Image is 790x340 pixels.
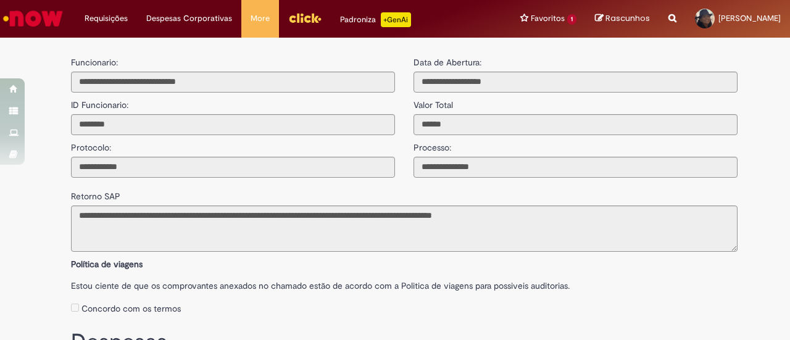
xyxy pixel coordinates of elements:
label: Processo: [414,135,451,154]
label: Estou ciente de que os comprovantes anexados no chamado estão de acordo com a Politica de viagens... [71,273,738,292]
label: Retorno SAP [71,184,120,202]
div: Padroniza [340,12,411,27]
span: 1 [567,14,576,25]
label: Valor Total [414,93,453,111]
label: ID Funcionario: [71,93,128,111]
span: Favoritos [531,12,565,25]
p: +GenAi [381,12,411,27]
a: Rascunhos [595,13,650,25]
label: Concordo com os termos [81,302,181,315]
span: [PERSON_NAME] [718,13,781,23]
img: click_logo_yellow_360x200.png [288,9,322,27]
span: More [251,12,270,25]
b: Política de viagens [71,259,143,270]
label: Protocolo: [71,135,111,154]
span: Requisições [85,12,128,25]
span: Rascunhos [605,12,650,24]
label: Funcionario: [71,56,118,68]
span: Despesas Corporativas [146,12,232,25]
label: Data de Abertura: [414,56,481,68]
img: ServiceNow [1,6,65,31]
